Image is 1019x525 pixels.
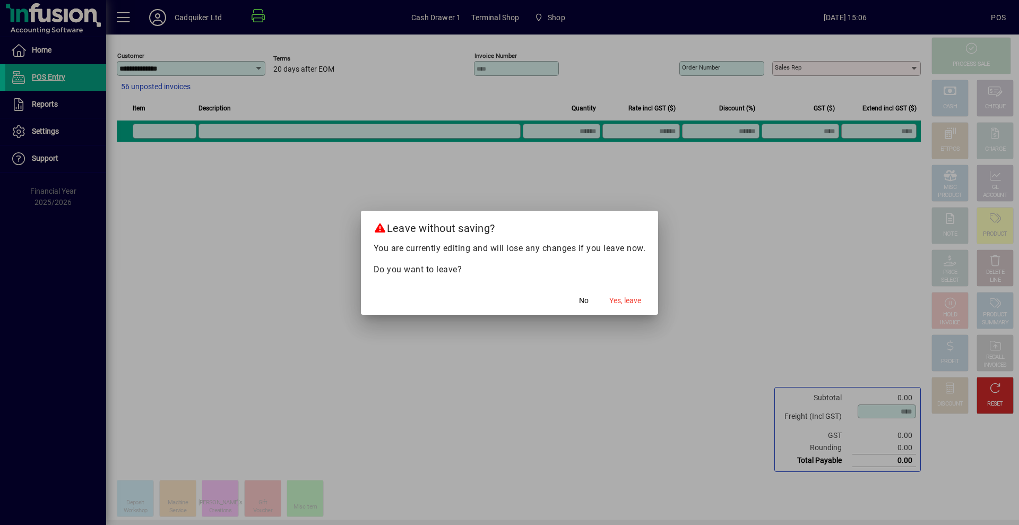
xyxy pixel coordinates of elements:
h2: Leave without saving? [361,211,659,242]
span: Yes, leave [609,295,641,306]
p: Do you want to leave? [374,263,646,276]
p: You are currently editing and will lose any changes if you leave now. [374,242,646,255]
button: No [567,291,601,311]
span: No [579,295,589,306]
button: Yes, leave [605,291,645,311]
